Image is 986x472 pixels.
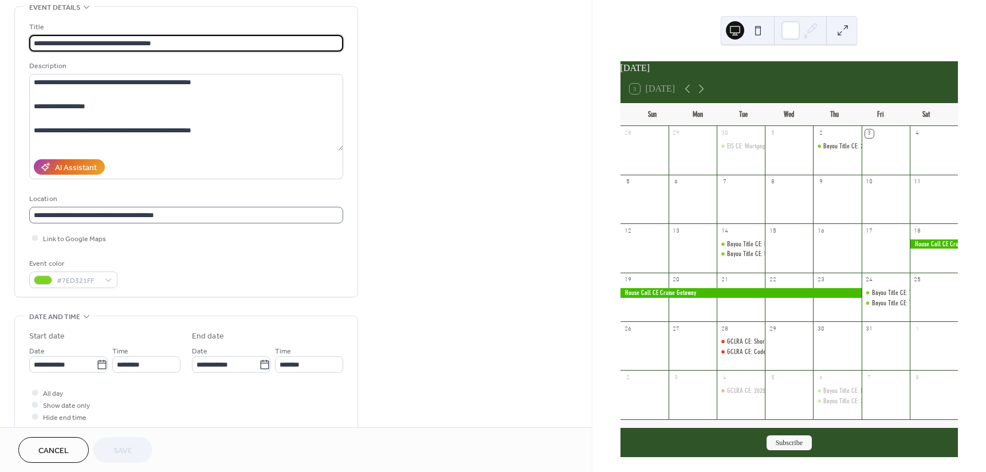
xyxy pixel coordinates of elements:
[768,129,777,138] div: 1
[766,103,812,126] div: Wed
[865,325,874,333] div: 31
[43,400,90,412] span: Show date only
[717,347,765,357] div: GCLRA CE: Code of Ethics Training (4hr)
[717,386,765,396] div: GCLRA CE: 2025 Mandatory - Navigating the New Normal (4hr)
[768,276,777,285] div: 22
[624,178,633,187] div: 5
[29,311,80,323] span: Date and time
[672,325,681,333] div: 27
[727,337,832,347] div: GCLRA CE: Short Sales & Foreclosures (2hr)
[624,227,633,235] div: 12
[672,178,681,187] div: 6
[34,159,105,175] button: AI Assistant
[862,288,910,298] div: Bayou Title CE: Title 5 - Title Insurance & Title Claims (2hr)
[768,227,777,235] div: 15
[913,129,922,138] div: 4
[624,373,633,382] div: 2
[721,103,767,126] div: Tue
[672,227,681,235] div: 13
[717,337,765,347] div: GCLRA CE: Short Sales & Foreclosures (2hr)
[823,141,926,151] div: Bayou Title CE: 2025 LREC Mandatory (4hr)
[717,249,765,259] div: Bayou Title CE: Understanding 1031 Tax-Deferred Exchanges (2hr)
[55,162,97,174] div: AI Assistant
[727,141,811,151] div: EIS CE: Mortgage Lending 101 (2hr)
[29,331,65,343] div: Start date
[29,2,80,14] span: Event details
[727,386,877,396] div: GCLRA CE: 2025 Mandatory - Navigating the New Normal (4hr)
[872,298,979,308] div: Bayou Title CE: Title 6 - Property Taxes (2hr)
[816,373,825,382] div: 6
[717,239,765,249] div: Bayou Title CE: Redhibition (2hr)
[865,129,874,138] div: 3
[192,345,207,357] span: Date
[675,103,721,126] div: Mon
[672,373,681,382] div: 3
[43,233,106,245] span: Link to Google Maps
[768,325,777,333] div: 29
[727,347,820,357] div: GCLRA CE: Code of Ethics Training (4hr)
[862,298,910,308] div: Bayou Title CE: Title 6 - Property Taxes (2hr)
[813,141,861,151] div: Bayou Title CE: 2025 LREC Mandatory (4hr)
[865,178,874,187] div: 10
[727,239,804,249] div: Bayou Title CE: Redhibition (2hr)
[816,276,825,285] div: 23
[768,178,777,187] div: 8
[767,435,812,450] button: Subscribe
[813,396,861,406] div: Bayou Title CE: 2025 LREC Mandatory (4hr)
[816,227,825,235] div: 16
[865,276,874,285] div: 24
[43,388,63,400] span: All day
[903,103,949,126] div: Sat
[624,129,633,138] div: 28
[29,21,341,33] div: Title
[672,276,681,285] div: 20
[913,325,922,333] div: 1
[720,276,729,285] div: 21
[720,178,729,187] div: 7
[18,437,89,463] button: Cancel
[38,445,69,457] span: Cancel
[720,325,729,333] div: 28
[720,227,729,235] div: 14
[910,239,958,249] div: House Call CE Cruise Getaway
[720,373,729,382] div: 4
[913,178,922,187] div: 11
[823,386,913,396] div: Bayou Title CE: Fair Housing Act (2hr)
[913,373,922,382] div: 8
[816,325,825,333] div: 30
[192,331,224,343] div: End date
[858,103,903,126] div: Fri
[29,345,45,357] span: Date
[727,249,882,259] div: Bayou Title CE: Understanding 1031 Tax-Deferred Exchanges (2hr)
[816,129,825,138] div: 2
[624,325,633,333] div: 26
[768,373,777,382] div: 5
[624,276,633,285] div: 19
[620,288,862,298] div: House Call CE Cruise Getaway
[29,60,341,72] div: Description
[630,103,675,126] div: Sun
[812,103,858,126] div: Thu
[57,275,99,287] span: #7ED321FF
[913,227,922,235] div: 18
[717,141,765,151] div: EIS CE: Mortgage Lending 101 (2hr)
[672,129,681,138] div: 29
[865,227,874,235] div: 17
[275,345,291,357] span: Time
[29,193,341,205] div: Location
[720,129,729,138] div: 30
[620,61,958,75] div: [DATE]
[813,386,861,396] div: Bayou Title CE: Fair Housing Act (2hr)
[112,345,128,357] span: Time
[43,412,87,424] span: Hide end time
[29,258,115,270] div: Event color
[823,396,926,406] div: Bayou Title CE: 2025 LREC Mandatory (4hr)
[913,276,922,285] div: 25
[865,373,874,382] div: 7
[816,178,825,187] div: 9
